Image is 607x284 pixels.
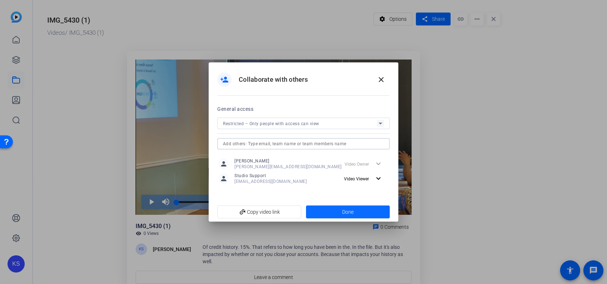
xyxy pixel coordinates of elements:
span: Video Viewer [344,176,369,181]
mat-icon: close [377,75,385,84]
mat-icon: person [218,158,229,169]
button: Copy video link [217,205,301,218]
mat-icon: add_link [237,206,249,218]
input: Add others: Type email, team name or team members name [223,139,384,148]
mat-icon: expand_more [374,174,383,183]
span: [PERSON_NAME][EMAIL_ADDRESS][DOMAIN_NAME] [234,164,342,170]
h1: Collaborate with others [239,75,308,84]
span: Studio Support [234,173,307,179]
span: [PERSON_NAME] [234,158,342,164]
span: Copy video link [223,205,296,219]
button: Done [306,205,390,218]
button: Video Viewer [341,172,389,185]
span: Restricted – Only people with access can view [223,121,319,126]
mat-icon: person [218,173,229,184]
mat-icon: person_add [220,75,229,84]
h2: General access [217,105,253,113]
span: [EMAIL_ADDRESS][DOMAIN_NAME] [234,179,307,184]
span: Done [342,208,354,216]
